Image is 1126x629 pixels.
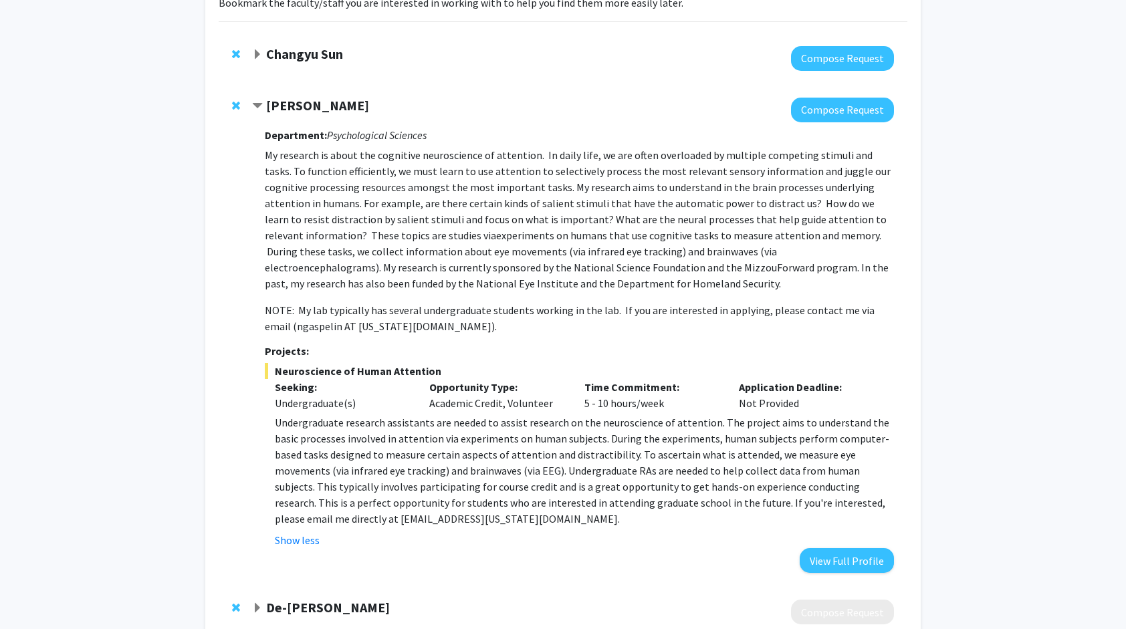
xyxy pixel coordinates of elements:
div: Not Provided [729,379,884,411]
p: Application Deadline: [739,379,874,395]
div: 5 - 10 hours/week [574,379,729,411]
span: experiments on humans that use cognitive tasks to measure attention and memory. During these task... [265,229,889,290]
span: Remove De-Pei Li from bookmarks [232,602,240,613]
p: My research is about the cognitive neuroscience of attention. In daily life, we are often overloa... [265,147,894,291]
button: View Full Profile [800,548,894,573]
button: Compose Request to Changyu Sun [791,46,894,71]
strong: Department: [265,128,327,142]
span: Expand Changyu Sun Bookmark [252,49,263,60]
i: Psychological Sciences [327,128,427,142]
button: Compose Request to Nicholas Gaspelin [791,98,894,122]
strong: [PERSON_NAME] [266,97,369,114]
strong: De-[PERSON_NAME] [266,599,390,616]
p: Seeking: [275,379,410,395]
span: NOTE: My lab typically has several undergraduate students working in the lab. If you are interest... [265,303,875,333]
span: Neuroscience of Human Attention [265,363,894,379]
div: Undergraduate(s) [275,395,410,411]
strong: Changyu Sun [266,45,343,62]
span: Contract Nicholas Gaspelin Bookmark [252,101,263,112]
div: Academic Credit, Volunteer [419,379,574,411]
button: Show less [275,532,320,548]
span: Remove Nicholas Gaspelin from bookmarks [232,100,240,111]
button: Compose Request to De-Pei Li [791,600,894,624]
p: Undergraduate research assistants are needed to assist research on the neuroscience of attention.... [275,414,894,527]
iframe: Chat [10,569,57,619]
span: Expand De-Pei Li Bookmark [252,603,263,614]
p: Time Commitment: [584,379,719,395]
p: Opportunity Type: [429,379,564,395]
span: Remove Changyu Sun from bookmarks [232,49,240,59]
strong: Projects: [265,344,309,358]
